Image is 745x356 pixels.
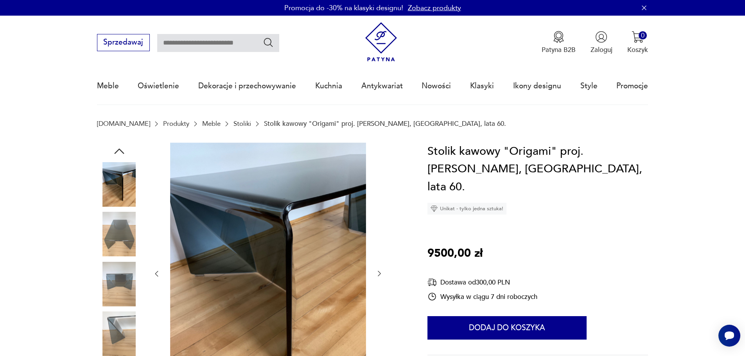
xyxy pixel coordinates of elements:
a: Nowości [422,68,451,104]
img: Ikona koszyka [632,31,644,43]
a: Style [580,68,598,104]
p: Promocja do -30% na klasyki designu! [284,3,403,13]
div: Dostawa od 300,00 PLN [427,277,537,287]
img: Ikona medalu [553,31,565,43]
a: Dekoracje i przechowywanie [198,68,296,104]
a: [DOMAIN_NAME] [97,120,150,127]
a: Kuchnia [315,68,342,104]
a: Sprzedawaj [97,40,150,46]
a: Ikony designu [513,68,561,104]
button: 0Koszyk [627,31,648,54]
p: Stolik kawowy "Origami" proj. [PERSON_NAME], [GEOGRAPHIC_DATA], lata 60. [264,120,506,127]
img: Ikona diamentu [431,205,438,212]
button: Szukaj [263,37,274,48]
a: Produkty [163,120,189,127]
button: Patyna B2B [542,31,576,54]
img: Ikonka użytkownika [595,31,607,43]
img: Ikona dostawy [427,277,437,287]
a: Klasyki [470,68,494,104]
a: Stoliki [233,120,251,127]
h1: Stolik kawowy "Origami" proj. [PERSON_NAME], [GEOGRAPHIC_DATA], lata 60. [427,143,648,196]
a: Antykwariat [361,68,403,104]
p: Zaloguj [591,45,612,54]
a: Promocje [616,68,648,104]
button: Zaloguj [591,31,612,54]
a: Oświetlenie [138,68,179,104]
button: Sprzedawaj [97,34,150,51]
button: Dodaj do koszyka [427,316,587,340]
img: Zdjęcie produktu Stolik kawowy "Origami" proj. Neal Small, USA, lata 60. [97,262,142,306]
a: Meble [97,68,119,104]
img: Zdjęcie produktu Stolik kawowy "Origami" proj. Neal Small, USA, lata 60. [97,311,142,356]
img: Patyna - sklep z meblami i dekoracjami vintage [361,22,401,62]
div: Unikat - tylko jedna sztuka! [427,203,506,215]
a: Meble [202,120,221,127]
div: 0 [639,31,647,39]
p: Patyna B2B [542,45,576,54]
iframe: Smartsupp widget button [718,325,740,347]
a: Zobacz produkty [408,3,461,13]
p: Koszyk [627,45,648,54]
div: Wysyłka w ciągu 7 dni roboczych [427,292,537,301]
img: Zdjęcie produktu Stolik kawowy "Origami" proj. Neal Small, USA, lata 60. [97,162,142,207]
a: Ikona medaluPatyna B2B [542,31,576,54]
img: Zdjęcie produktu Stolik kawowy "Origami" proj. Neal Small, USA, lata 60. [97,212,142,256]
p: 9500,00 zł [427,245,483,263]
